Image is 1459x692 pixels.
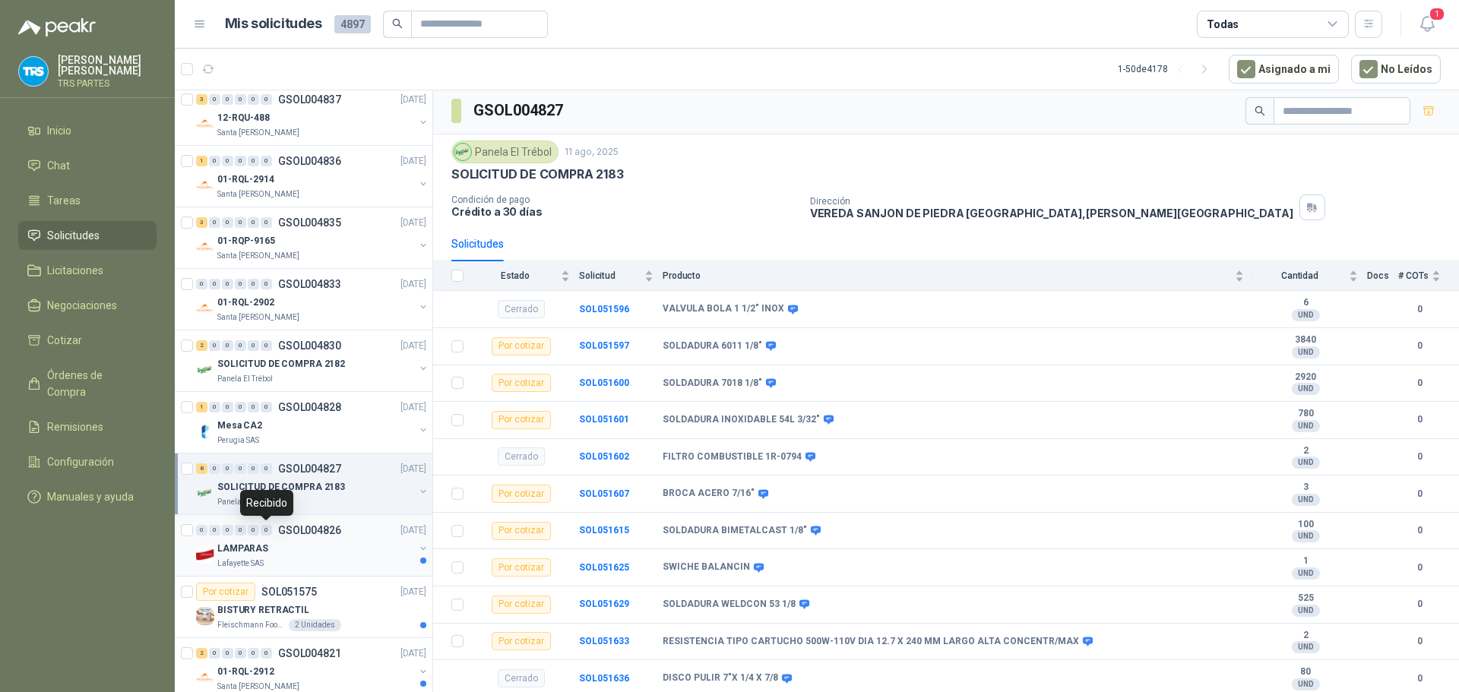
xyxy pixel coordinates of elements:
[579,488,629,499] a: SOL051607
[222,217,233,228] div: 0
[47,122,71,139] span: Inicio
[235,340,246,351] div: 0
[498,669,545,687] div: Cerrado
[261,340,272,351] div: 0
[18,447,157,476] a: Configuración
[663,340,762,352] b: SOLDADURA 6011 1/8"
[579,270,641,281] span: Solicitud
[248,648,259,659] div: 0
[175,577,432,638] a: Por cotizarSOL051575[DATE] Company LogoBISTURY RETRACTILFleischmann Foods S.A.2 Unidades
[248,279,259,289] div: 0
[1398,261,1459,291] th: # COTs
[209,94,220,105] div: 0
[473,270,558,281] span: Estado
[196,521,429,570] a: 0 0 0 0 0 0 GSOL004826[DATE] Company LogoLAMPARASLafayette SAS
[222,279,233,289] div: 0
[196,668,214,687] img: Company Logo
[400,400,426,415] p: [DATE]
[663,270,1232,281] span: Producto
[196,361,214,379] img: Company Logo
[1398,412,1441,427] b: 0
[579,340,629,351] a: SOL051597
[1292,309,1320,321] div: UND
[579,304,629,314] a: SOL051596
[663,303,784,315] b: VALVULA BOLA 1 1/2" INOX
[19,57,48,86] img: Company Logo
[217,311,299,324] p: Santa [PERSON_NAME]
[278,156,341,166] p: GSOL004836
[209,648,220,659] div: 0
[663,488,755,500] b: BROCA ACERO 7/16"
[400,339,426,353] p: [DATE]
[492,485,551,503] div: Por cotizar
[261,586,317,597] p: SOL051575
[289,619,341,631] div: 2 Unidades
[1398,270,1429,281] span: # COTs
[196,299,214,318] img: Company Logo
[1398,671,1441,686] b: 0
[47,488,134,505] span: Manuales y ayuda
[579,636,629,646] a: SOL051633
[261,525,272,536] div: 0
[1255,106,1265,116] span: search
[261,156,272,166] div: 0
[47,297,117,314] span: Negociaciones
[1253,555,1358,567] b: 1
[1253,270,1346,281] span: Cantidad
[663,261,1253,291] th: Producto
[209,525,220,536] div: 0
[1292,494,1320,506] div: UND
[579,261,663,291] th: Solicitud
[1253,519,1358,531] b: 100
[579,525,629,536] a: SOL051615
[1367,261,1398,291] th: Docs
[196,460,429,508] a: 8 0 0 0 0 0 GSOL004827[DATE] Company LogoSOLICITUD DE COMPRA 2183Panela El Trébol
[454,144,471,160] img: Company Logo
[1398,450,1441,464] b: 0
[261,94,272,105] div: 0
[400,646,426,661] p: [DATE]
[209,340,220,351] div: 0
[222,648,233,659] div: 0
[1253,371,1358,384] b: 2920
[248,525,259,536] div: 0
[261,463,272,474] div: 0
[663,378,762,390] b: SOLDADURA 7018 1/8"
[1398,339,1441,353] b: 0
[492,596,551,614] div: Por cotizar
[1398,634,1441,649] b: 0
[278,402,341,412] p: GSOL004828
[400,154,426,169] p: [DATE]
[1253,445,1358,457] b: 2
[47,227,100,244] span: Solicitudes
[217,357,345,371] p: SOLICITUD DE COMPRA 2182
[579,378,629,388] a: SOL051600
[18,18,96,36] img: Logo peakr
[235,217,246,228] div: 0
[196,337,429,385] a: 2 0 0 0 0 0 GSOL004830[DATE] Company LogoSOLICITUD DE COMPRA 2182Panela El Trébol
[196,398,429,447] a: 1 0 0 0 0 0 GSOL004828[DATE] Company LogoMesa CA2Perugia SAS
[196,213,429,262] a: 3 0 0 0 0 0 GSOL004835[DATE] Company Logo01-RQP-9165Santa [PERSON_NAME]
[196,545,214,564] img: Company Logo
[579,673,629,684] b: SOL051636
[278,525,341,536] p: GSOL004826
[217,542,268,556] p: LAMPARAS
[278,279,341,289] p: GSOL004833
[18,256,157,285] a: Licitaciones
[222,94,233,105] div: 0
[400,216,426,230] p: [DATE]
[1292,346,1320,359] div: UND
[196,152,429,201] a: 1 0 0 0 0 0 GSOL004836[DATE] Company Logo01-RQL-2914Santa [PERSON_NAME]
[217,434,259,447] p: Perugia SAS
[1118,57,1217,81] div: 1 - 50 de 4178
[1253,592,1358,605] b: 525
[473,261,579,291] th: Estado
[1292,383,1320,395] div: UND
[1398,597,1441,611] b: 0
[235,94,246,105] div: 0
[663,636,1079,648] b: RESISTENCIA TIPO CARTUCHO 500W-110V DIA 12.7 X 240 MM LARGO ALTA CONCENTR/MAX
[261,648,272,659] div: 0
